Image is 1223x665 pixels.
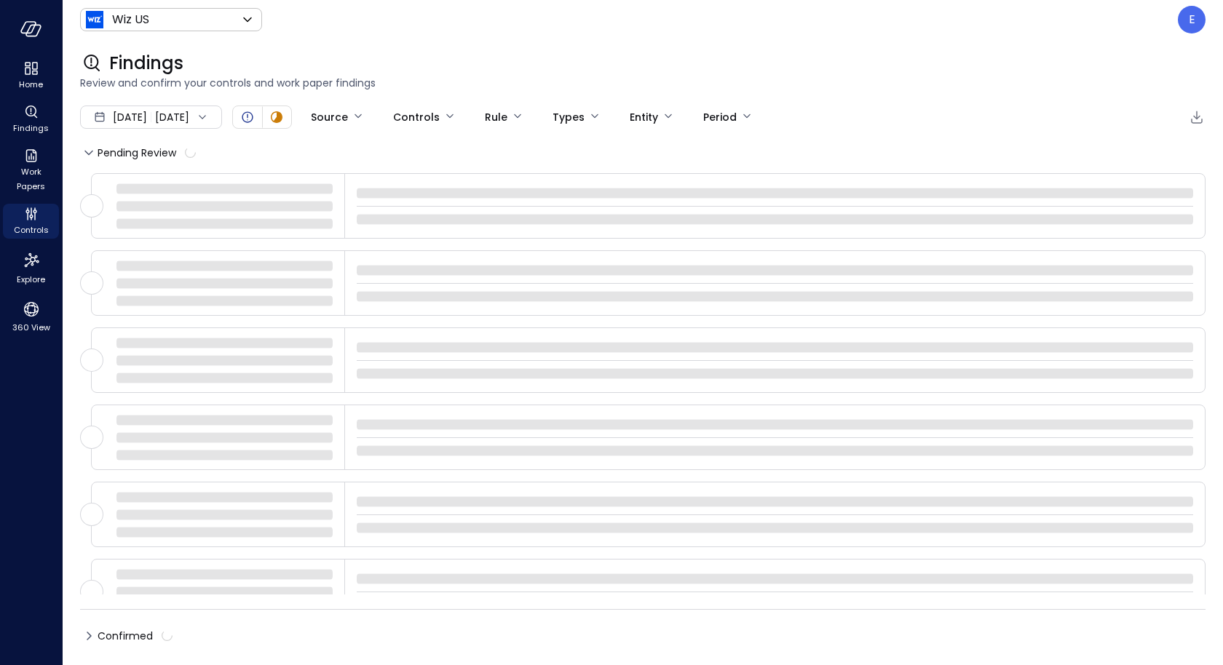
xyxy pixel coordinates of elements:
[239,108,256,126] div: Open
[112,11,149,28] p: Wiz US
[13,121,49,135] span: Findings
[80,75,1206,91] span: Review and confirm your controls and work paper findings
[630,105,658,130] div: Entity
[3,146,59,195] div: Work Papers
[86,11,103,28] img: Icon
[3,247,59,288] div: Explore
[9,164,53,194] span: Work Papers
[485,105,507,130] div: Rule
[3,102,59,137] div: Findings
[113,109,147,125] span: [DATE]
[109,52,183,75] span: Findings
[1178,6,1206,33] div: Eleanor Yehudai
[98,624,173,648] span: Confirmed
[3,297,59,336] div: 360 View
[3,204,59,239] div: Controls
[393,105,440,130] div: Controls
[553,105,585,130] div: Types
[3,58,59,93] div: Home
[17,272,45,287] span: Explore
[14,223,49,237] span: Controls
[12,320,50,335] span: 360 View
[161,629,173,642] span: calculating...
[1189,11,1195,28] p: E
[703,105,737,130] div: Period
[311,105,348,130] div: Source
[184,146,197,159] span: calculating...
[98,141,196,164] span: Pending Review
[19,77,43,92] span: Home
[268,108,285,126] div: In Progress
